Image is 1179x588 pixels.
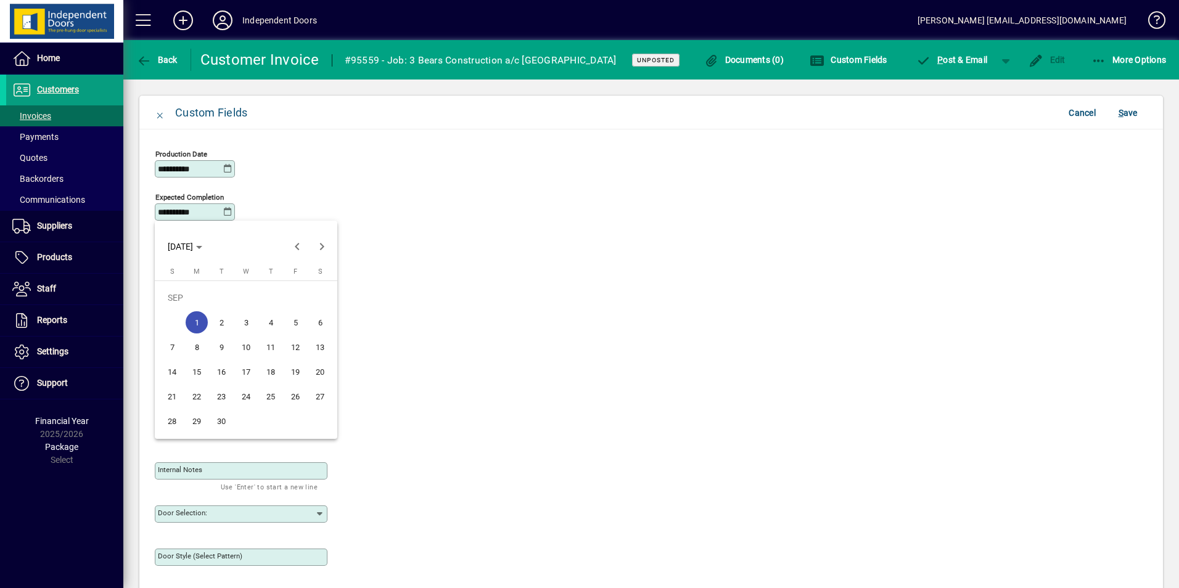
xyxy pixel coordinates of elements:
span: 14 [161,361,183,383]
span: 13 [309,336,331,358]
span: S [170,267,175,276]
span: 8 [186,336,208,358]
button: Choose month and year [163,235,207,258]
button: Wed Sep 24 2025 [234,384,258,409]
span: 4 [260,311,282,333]
button: Sun Sep 28 2025 [160,409,184,433]
button: Fri Sep 05 2025 [283,310,308,335]
button: Previous month [285,234,310,259]
button: Tue Sep 23 2025 [209,384,234,409]
button: Mon Sep 22 2025 [184,384,209,409]
span: M [194,267,200,276]
span: 2 [210,311,232,333]
button: Sun Sep 14 2025 [160,359,184,384]
button: Thu Sep 18 2025 [258,359,283,384]
span: 22 [186,385,208,407]
span: 29 [186,410,208,432]
span: T [269,267,273,276]
button: Next month [310,234,334,259]
span: 6 [309,311,331,333]
button: Mon Sep 29 2025 [184,409,209,433]
button: Mon Sep 01 2025 [184,310,209,335]
span: 3 [235,311,257,333]
button: Fri Sep 26 2025 [283,384,308,409]
span: 27 [309,385,331,407]
span: 12 [284,336,306,358]
span: 25 [260,385,282,407]
span: 5 [284,311,306,333]
button: Fri Sep 19 2025 [283,359,308,384]
button: Thu Sep 04 2025 [258,310,283,335]
button: Thu Sep 25 2025 [258,384,283,409]
span: 28 [161,410,183,432]
button: Tue Sep 09 2025 [209,335,234,359]
button: Sat Sep 20 2025 [308,359,332,384]
button: Mon Sep 08 2025 [184,335,209,359]
span: 30 [210,410,232,432]
button: Tue Sep 02 2025 [209,310,234,335]
button: Sat Sep 06 2025 [308,310,332,335]
span: S [318,267,322,276]
span: 15 [186,361,208,383]
button: Sat Sep 13 2025 [308,335,332,359]
span: 9 [210,336,232,358]
button: Thu Sep 11 2025 [258,335,283,359]
span: 18 [260,361,282,383]
button: Wed Sep 03 2025 [234,310,258,335]
button: Sun Sep 21 2025 [160,384,184,409]
button: Mon Sep 15 2025 [184,359,209,384]
td: SEP [160,285,332,310]
span: 1 [186,311,208,333]
button: Wed Sep 10 2025 [234,335,258,359]
span: 17 [235,361,257,383]
span: 16 [210,361,232,383]
span: W [243,267,249,276]
span: T [220,267,224,276]
button: Tue Sep 30 2025 [209,409,234,433]
span: 7 [161,336,183,358]
button: Sat Sep 27 2025 [308,384,332,409]
span: 26 [284,385,306,407]
span: 23 [210,385,232,407]
button: Fri Sep 12 2025 [283,335,308,359]
span: 11 [260,336,282,358]
span: 19 [284,361,306,383]
button: Tue Sep 16 2025 [209,359,234,384]
span: F [294,267,297,276]
span: [DATE] [168,242,193,251]
button: Wed Sep 17 2025 [234,359,258,384]
span: 24 [235,385,257,407]
button: Sun Sep 07 2025 [160,335,184,359]
span: 21 [161,385,183,407]
span: 10 [235,336,257,358]
span: 20 [309,361,331,383]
